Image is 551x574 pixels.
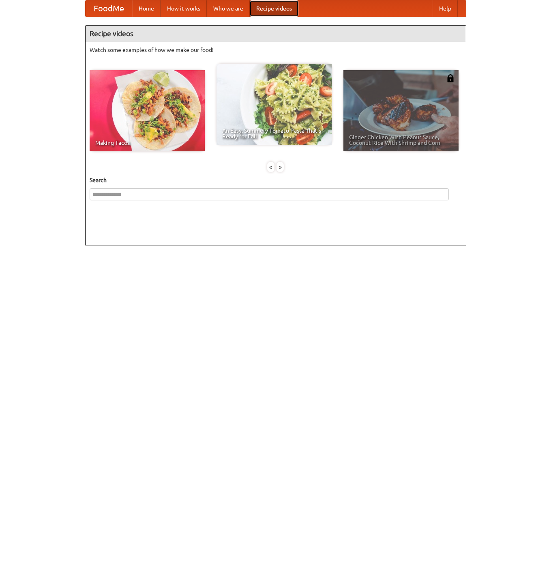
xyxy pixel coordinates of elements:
a: An Easy, Summery Tomato Pasta That's Ready for Fall [217,64,332,145]
span: Making Tacos [95,140,199,146]
h5: Search [90,176,462,184]
a: How it works [161,0,207,17]
a: Who we are [207,0,250,17]
p: Watch some examples of how we make our food! [90,46,462,54]
a: Home [132,0,161,17]
h4: Recipe videos [86,26,466,42]
a: Recipe videos [250,0,298,17]
a: FoodMe [86,0,132,17]
a: Making Tacos [90,70,205,151]
div: » [277,162,284,172]
div: « [267,162,274,172]
a: Help [433,0,458,17]
img: 483408.png [446,74,455,82]
span: An Easy, Summery Tomato Pasta That's Ready for Fall [222,128,326,139]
